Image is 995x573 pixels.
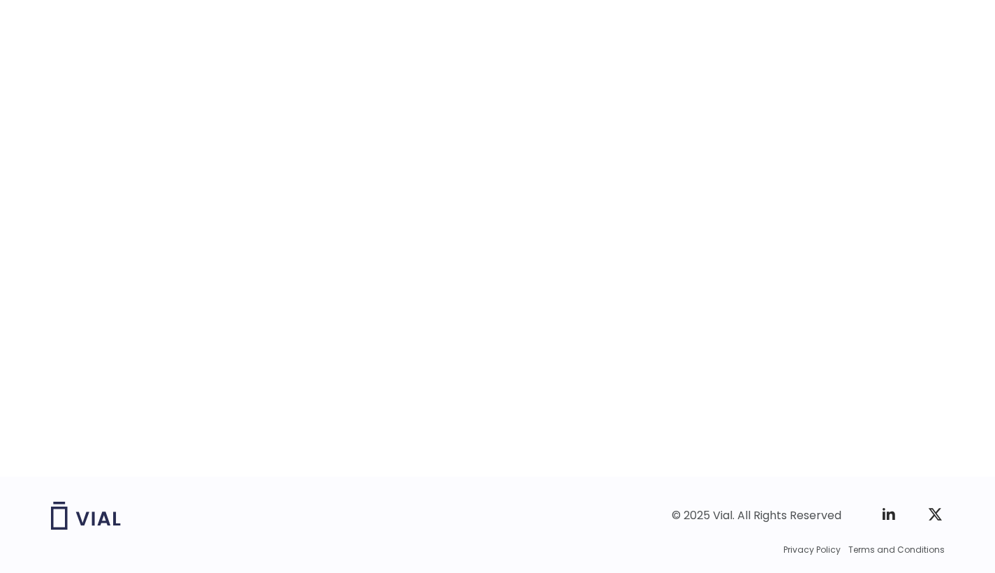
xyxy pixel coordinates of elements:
div: © 2025 Vial. All Rights Reserved [672,508,841,523]
img: Vial logo wih "Vial" spelled out [51,502,121,530]
a: Terms and Conditions [848,544,945,556]
a: Privacy Policy [783,544,841,556]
